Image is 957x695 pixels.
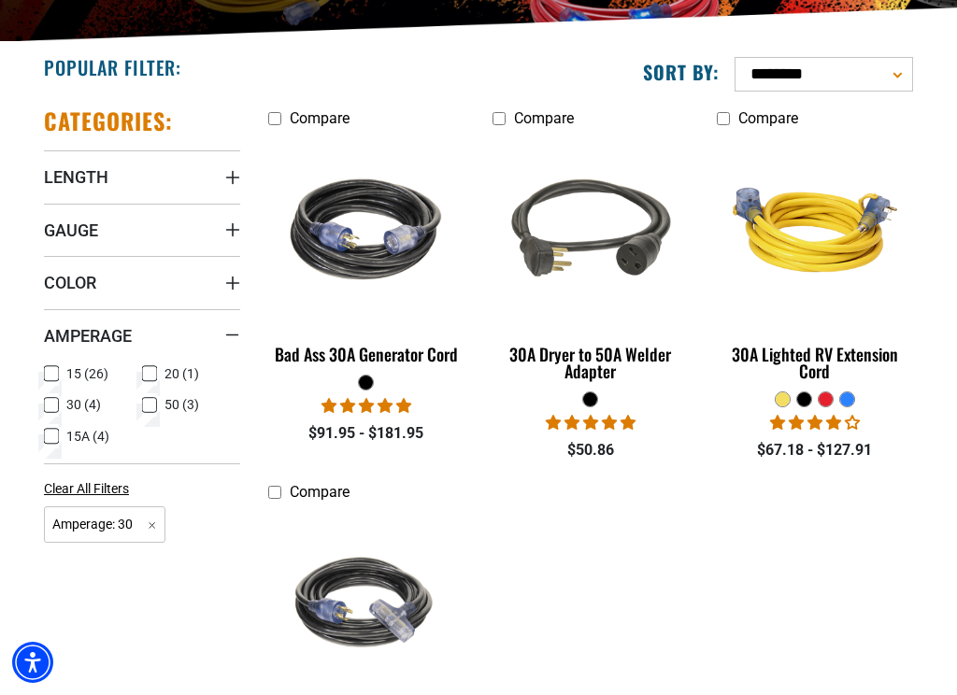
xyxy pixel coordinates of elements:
div: 30A Dryer to 50A Welder Adapter [493,346,689,379]
label: Sort by: [643,60,720,84]
a: yellow 30A Lighted RV Extension Cord [717,136,913,390]
a: black Bad Ass 30A Generator Cord [268,136,464,374]
summary: Color [44,256,240,308]
span: Compare [738,109,798,127]
span: Amperage [44,325,132,347]
span: 4.11 stars [770,414,860,432]
span: 5.00 stars [321,397,411,415]
div: $91.95 - $181.95 [268,422,464,445]
summary: Amperage [44,309,240,362]
span: 30 (4) [66,398,101,411]
summary: Length [44,150,240,203]
span: Amperage: 30 [44,506,165,543]
span: Compare [514,109,574,127]
img: black [265,513,467,694]
img: yellow [714,139,916,320]
span: Length [44,166,108,188]
div: Accessibility Menu [12,642,53,683]
a: Amperage: 30 [44,515,165,532]
div: 30A Lighted RV Extension Cord [717,346,913,379]
div: $67.18 - $127.91 [717,439,913,461]
summary: Gauge [44,204,240,256]
a: Clear All Filters [44,479,136,499]
span: Compare [290,483,350,501]
span: 5.00 stars [546,414,636,432]
h2: Popular Filter: [44,55,181,79]
span: 20 (1) [164,367,199,380]
span: Gauge [44,220,98,241]
span: Clear All Filters [44,481,129,496]
span: Color [44,272,96,293]
img: black [265,139,467,320]
span: 15 (26) [66,367,108,380]
a: black 30A Dryer to 50A Welder Adapter [493,136,689,390]
span: Compare [290,109,350,127]
h2: Categories: [44,106,173,135]
div: Bad Ass 30A Generator Cord [268,346,464,362]
img: black [490,139,692,320]
span: 50 (3) [164,398,199,411]
span: 15A (4) [66,430,109,443]
div: $50.86 [493,439,689,461]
